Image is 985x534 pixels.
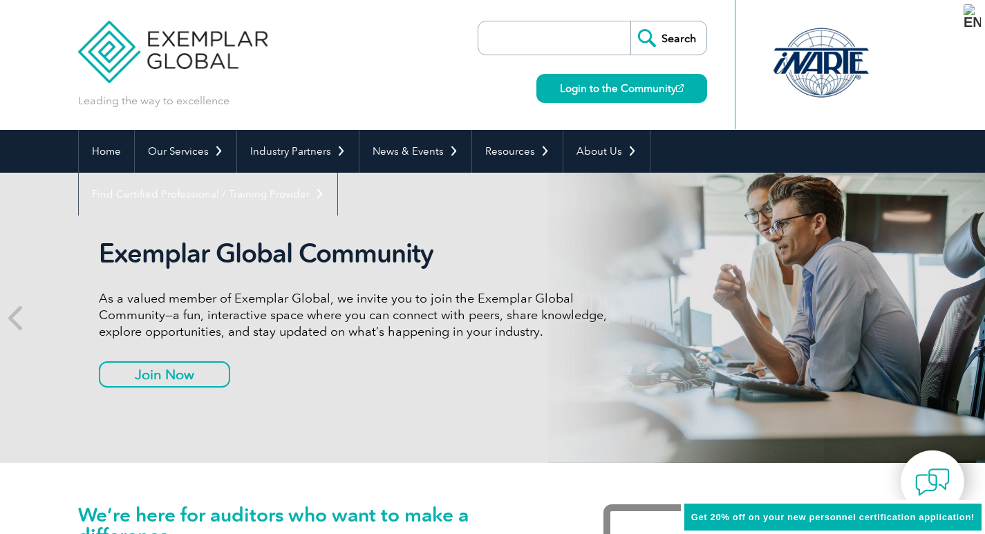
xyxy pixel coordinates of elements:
[135,130,236,173] a: Our Services
[237,130,359,173] a: Industry Partners
[915,465,950,499] img: contact-chat.png
[99,290,617,340] p: As a valued member of Exemplar Global, we invite you to join the Exemplar Global Community—a fun,...
[79,173,337,216] a: Find Certified Professional / Training Provider
[676,84,684,92] img: open_square.png
[536,74,707,103] a: Login to the Community
[99,361,230,388] a: Join Now
[472,130,563,173] a: Resources
[359,130,471,173] a: News & Events
[563,130,650,173] a: About Us
[964,4,981,29] img: en
[630,21,706,55] input: Search
[691,512,975,522] span: Get 20% off on your new personnel certification application!
[79,130,134,173] a: Home
[78,93,229,108] p: Leading the way to excellence
[99,238,617,269] h2: Exemplar Global Community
